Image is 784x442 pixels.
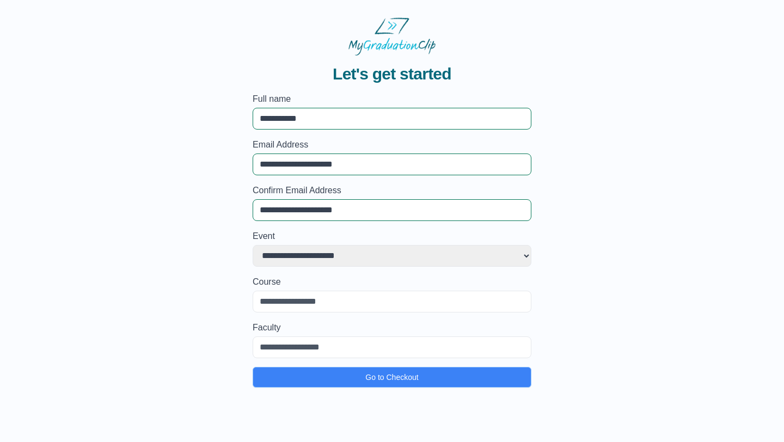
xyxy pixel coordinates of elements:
[253,184,531,197] label: Confirm Email Address
[253,93,531,106] label: Full name
[253,138,531,151] label: Email Address
[253,367,531,388] button: Go to Checkout
[253,321,531,334] label: Faculty
[253,275,531,288] label: Course
[253,230,531,243] label: Event
[348,17,436,56] img: MyGraduationClip
[333,64,451,84] span: Let's get started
